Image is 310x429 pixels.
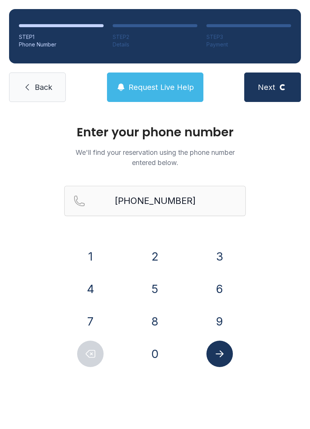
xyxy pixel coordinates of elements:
[19,41,104,48] div: Phone Number
[206,41,291,48] div: Payment
[19,33,104,41] div: STEP 1
[258,82,275,93] span: Next
[142,308,168,335] button: 8
[77,341,104,367] button: Delete number
[206,243,233,270] button: 3
[35,82,52,93] span: Back
[142,243,168,270] button: 2
[142,341,168,367] button: 0
[77,308,104,335] button: 7
[64,126,246,138] h1: Enter your phone number
[64,147,246,168] p: We'll find your reservation using the phone number entered below.
[77,243,104,270] button: 1
[113,41,197,48] div: Details
[206,308,233,335] button: 9
[206,341,233,367] button: Submit lookup form
[206,33,291,41] div: STEP 3
[129,82,194,93] span: Request Live Help
[64,186,246,216] input: Reservation phone number
[113,33,197,41] div: STEP 2
[206,276,233,302] button: 6
[142,276,168,302] button: 5
[77,276,104,302] button: 4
